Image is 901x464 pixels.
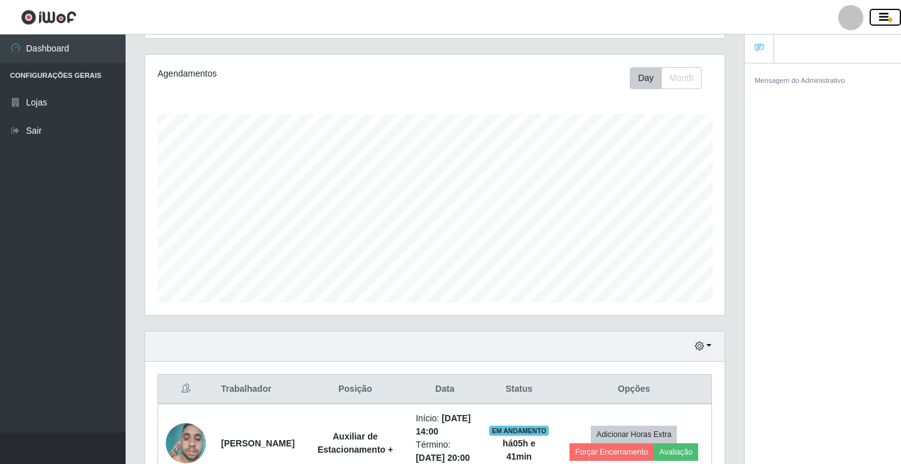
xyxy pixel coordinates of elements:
[489,426,549,436] span: EM ANDAMENTO
[661,67,702,89] button: Month
[416,453,470,463] time: [DATE] 20:00
[482,375,556,404] th: Status
[755,77,845,84] small: Mensagem do Administrativo
[302,375,408,404] th: Posição
[556,375,711,404] th: Opções
[416,413,471,436] time: [DATE] 14:00
[569,443,654,461] button: Forçar Encerramento
[158,67,377,80] div: Agendamentos
[654,443,698,461] button: Avaliação
[503,438,536,461] strong: há 05 h e 41 min
[630,67,712,89] div: Toolbar with button groups
[21,9,77,25] img: CoreUI Logo
[591,426,677,443] button: Adicionar Horas Extra
[416,412,474,438] li: Início:
[221,438,294,448] strong: [PERSON_NAME]
[213,375,302,404] th: Trabalhador
[630,67,662,89] button: Day
[408,375,482,404] th: Data
[318,431,393,455] strong: Auxiliar de Estacionamento +
[630,67,702,89] div: First group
